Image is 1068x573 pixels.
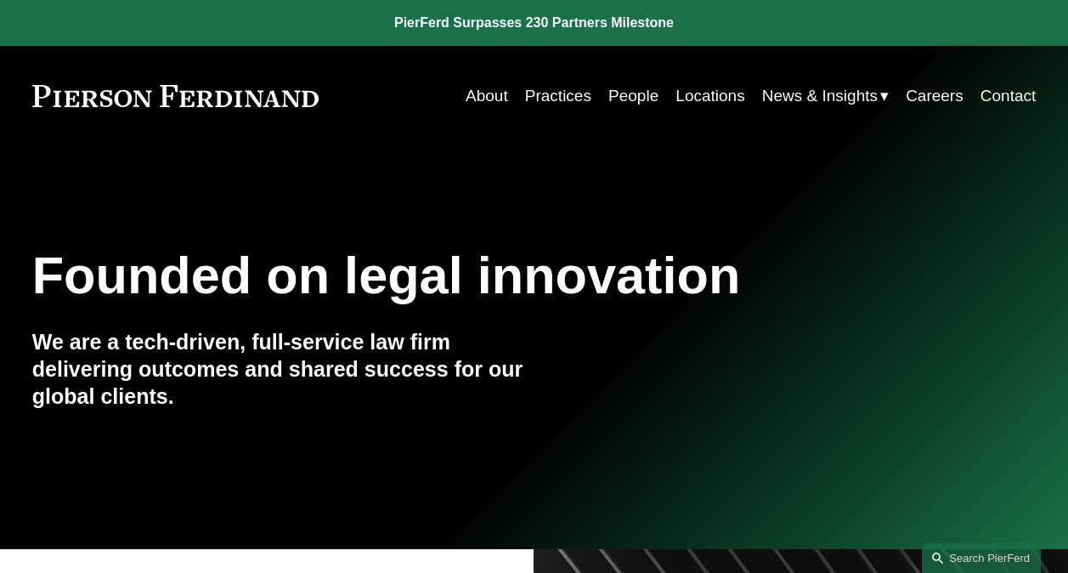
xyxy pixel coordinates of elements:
a: Practices [525,80,591,112]
a: Search this site [922,543,1041,573]
h1: Founded on legal innovation [32,246,869,305]
span: News & Insights [762,82,878,111]
a: Careers [906,80,963,112]
a: folder dropdown [762,80,889,112]
h4: We are a tech-driven, full-service law firm delivering outcomes and shared success for our global... [32,329,534,410]
a: Contact [980,80,1036,112]
a: Locations [675,80,744,112]
a: People [608,80,658,112]
a: About [466,80,508,112]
